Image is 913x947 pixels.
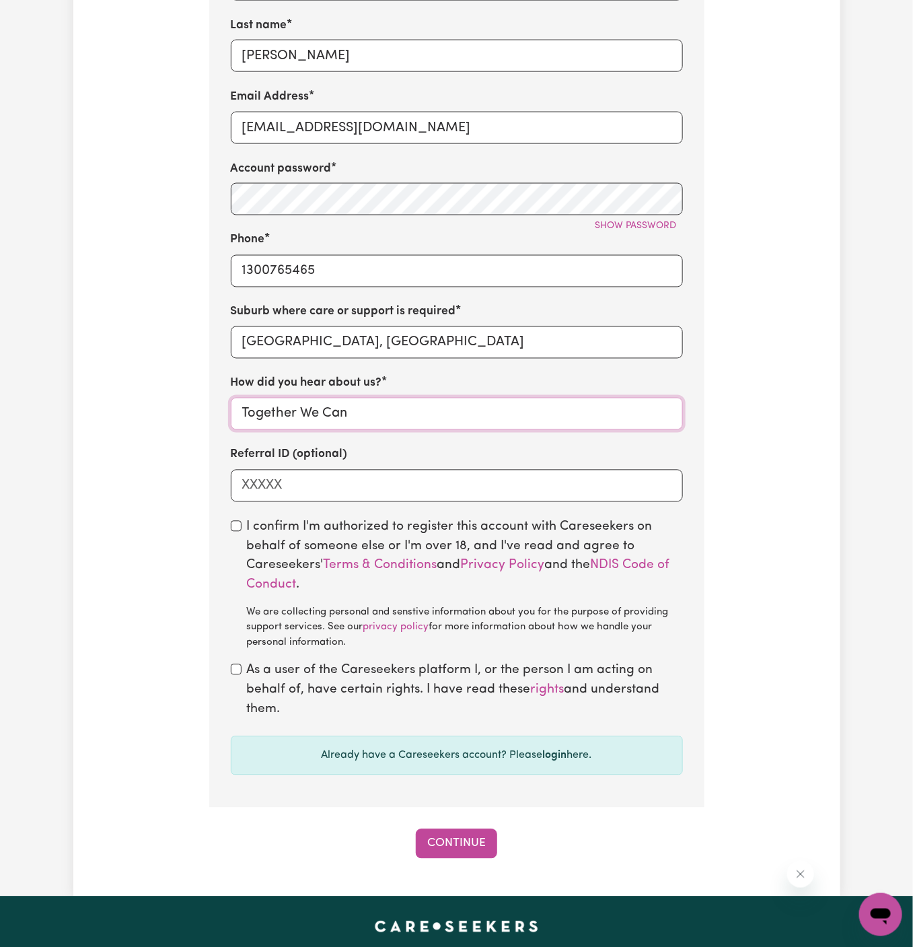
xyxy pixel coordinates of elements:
span: Show password [595,221,677,231]
label: How did you hear about us? [231,375,382,392]
div: Already have a Careseekers account? Please here. [231,736,683,775]
button: Show password [589,215,683,236]
button: Continue [416,829,497,859]
label: As a user of the Careseekers platform I, or the person I am acting on behalf of, have certain rig... [247,662,683,720]
label: Phone [231,232,265,249]
a: Privacy Policy [461,559,545,572]
input: XXXXX [231,470,683,502]
a: Careseekers home page [375,921,538,932]
iframe: Button to launch messaging window [859,893,902,936]
label: Referral ID (optional) [231,446,348,464]
label: Account password [231,160,332,178]
input: e.g. diana.rigg@yahoo.com.au [231,112,683,144]
label: I confirm I'm authorized to register this account with Careseekers on behalf of someone else or I... [247,518,683,652]
span: Need any help? [8,9,81,20]
iframe: Close message [787,861,814,888]
a: Terms & Conditions [324,559,437,572]
div: We are collecting personal and senstive information about you for the purpose of providing suppor... [247,606,683,652]
input: e.g. Google, word of mouth etc. [231,398,683,430]
label: Last name [231,17,287,34]
a: privacy policy [363,623,429,633]
a: rights [531,684,564,697]
input: e.g. Rigg [231,40,683,72]
label: Email Address [231,88,309,106]
input: e.g. North Bondi, New South Wales [231,326,683,359]
input: e.g. 0412 345 678 [231,255,683,287]
label: Suburb where care or support is required [231,304,456,321]
a: login [543,750,567,761]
